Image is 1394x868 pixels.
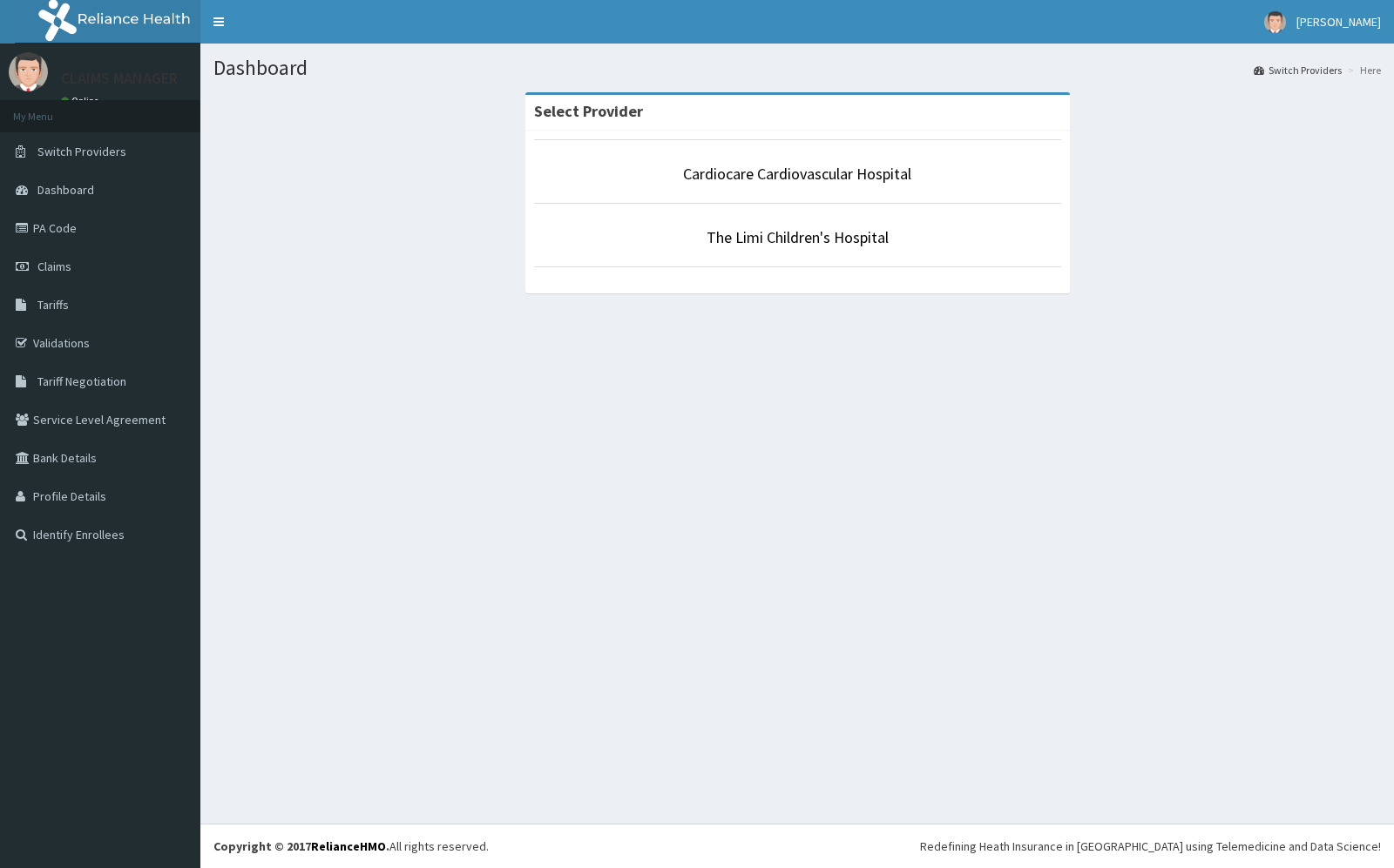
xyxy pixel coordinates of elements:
[213,838,389,854] strong: Copyright © 2017 .
[311,838,386,854] a: RelianceHMO
[683,164,911,184] a: Cardiocare Cardiovascular Hospital
[1264,11,1286,33] img: User Image
[9,52,48,91] img: User Image
[61,71,178,86] p: CLAIMS MANAGER
[200,824,1394,868] footer: All rights reserved.
[920,838,1381,855] div: Redefining Heath Insurance in [GEOGRAPHIC_DATA] using Telemedicine and Data Science!
[37,373,126,389] span: Tariff Negotiation
[1343,63,1381,77] li: Here
[534,101,643,121] strong: Select Provider
[37,259,71,274] span: Claims
[1254,63,1342,77] a: Switch Providers
[707,227,889,247] a: The Limi Children's Hospital
[61,95,103,107] a: Online
[1296,14,1381,30] span: [PERSON_NAME]
[37,182,94,198] span: Dashboard
[37,144,126,159] span: Switch Providers
[213,57,1381,79] h1: Dashboard
[37,297,69,313] span: Tariffs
